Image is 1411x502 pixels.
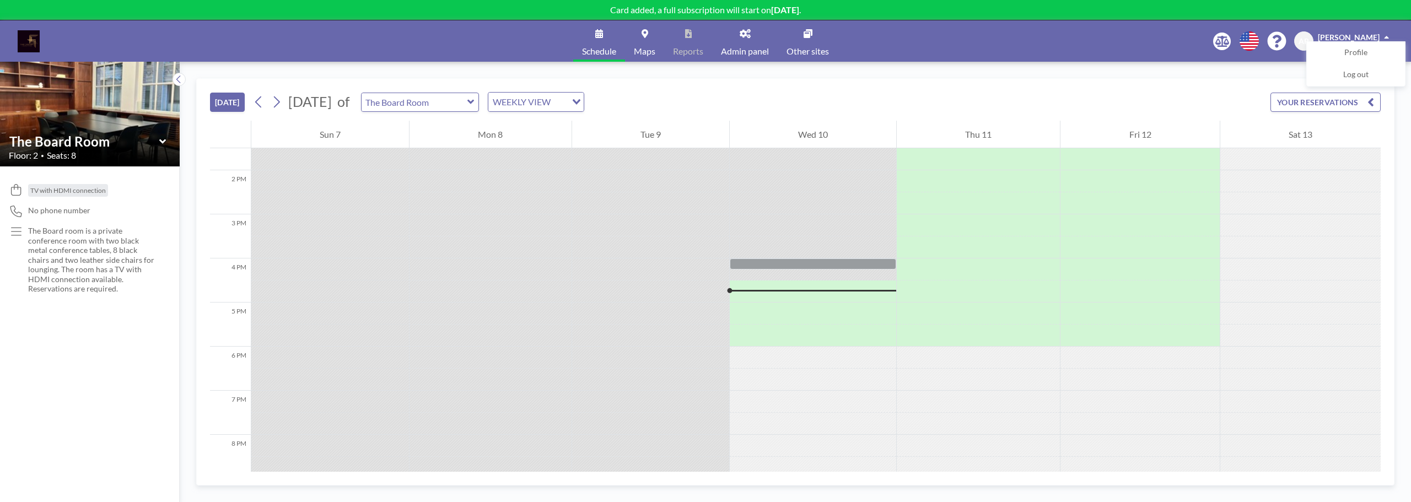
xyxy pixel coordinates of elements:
div: Sat 13 [1220,121,1381,148]
span: No phone number [28,206,90,215]
span: Schedule [582,47,616,56]
span: [PERSON_NAME] [1318,33,1380,42]
div: Tue 9 [572,121,729,148]
div: Sun 7 [251,121,409,148]
a: Other sites [778,20,838,62]
span: of [337,93,349,110]
p: The Board room is a private conference room with two black metal conference tables, 8 black chair... [28,226,158,294]
div: Search for option [488,93,584,111]
a: Log out [1307,64,1405,86]
span: Other sites [787,47,829,56]
a: Profile [1307,42,1405,64]
div: Thu 11 [897,121,1060,148]
span: Log out [1343,69,1369,80]
div: Wed 10 [730,121,896,148]
div: 8 PM [210,435,251,479]
input: The Board Room [9,133,159,149]
a: Admin panel [712,20,778,62]
div: 5 PM [210,303,251,347]
input: Search for option [554,95,566,109]
span: [DATE] [288,93,332,110]
button: [DATE] [210,93,245,112]
a: Reports [664,20,712,62]
span: • [41,152,44,159]
div: 7 PM [210,391,251,435]
a: Maps [625,20,664,62]
span: Admin panel [721,47,769,56]
div: 2 PM [210,170,251,214]
span: Reports [673,47,703,56]
span: Floor: 2 [9,150,38,161]
span: Maps [634,47,655,56]
div: 4 PM [210,258,251,303]
div: Mon 8 [410,121,571,148]
b: [DATE] [771,4,799,15]
input: The Board Room [362,93,467,111]
div: 3 PM [210,214,251,258]
a: Schedule [573,20,625,62]
button: YOUR RESERVATIONS [1270,93,1381,112]
span: WEEKLY VIEW [491,95,553,109]
img: organization-logo [18,30,40,52]
span: Seats: 8 [47,150,76,161]
span: Profile [1344,47,1367,58]
div: 1 PM [210,126,251,170]
div: Fri 12 [1060,121,1219,148]
span: AR [1299,36,1309,46]
span: TV with HDMI connection [30,186,106,195]
div: 6 PM [210,347,251,391]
